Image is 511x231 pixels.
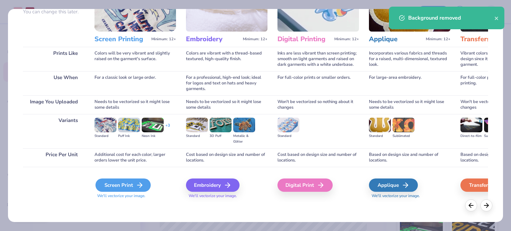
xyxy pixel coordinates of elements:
div: For a classic look or large order. [94,71,176,95]
div: Cost based on design size and number of locations. [277,148,359,167]
p: You can change this later. [23,9,85,15]
div: Applique [369,178,418,192]
div: Standard [186,133,208,139]
div: Screen Print [95,178,151,192]
img: Metallic & Glitter [233,118,255,132]
img: 3D Puff [210,118,232,132]
div: Transfers [460,178,509,192]
div: Use When [23,71,85,95]
button: close [494,14,499,22]
img: Neon Ink [142,118,164,132]
div: Standard [369,133,391,139]
div: Cost based on design size and number of locations. [186,148,267,167]
div: Price Per Unit [23,148,85,167]
div: For full-color prints or smaller orders. [277,71,359,95]
div: Incorporates various fabrics and threads for a raised, multi-dimensional, textured look. [369,47,450,71]
img: Standard [277,118,299,132]
div: For a professional, high-end look; ideal for logos and text on hats and heavy garments. [186,71,267,95]
div: Inks are less vibrant than screen printing; smooth on light garments and raised on dark garments ... [277,47,359,71]
div: Standard [277,133,299,139]
div: Needs to be vectorized so it might lose some details [186,95,267,114]
div: Colors are vibrant with a thread-based textured, high-quality finish. [186,47,267,71]
span: We'll vectorize your image. [186,193,267,199]
span: Minimum: 12+ [151,37,176,42]
div: Variants [23,114,85,148]
div: Colors will be very vibrant and slightly raised on the garment's surface. [94,47,176,71]
div: Needs to be vectorized so it might lose some details [369,95,450,114]
div: For large-area embroidery. [369,71,450,95]
div: 3D Puff [210,133,232,139]
span: We'll vectorize your image. [369,193,450,199]
div: Sublimated [393,133,415,139]
div: Prints Like [23,47,85,71]
img: Direct-to-film [460,118,482,132]
div: Background removed [408,14,494,22]
div: Direct-to-film [460,133,482,139]
span: Minimum: 12+ [243,37,267,42]
span: Minimum: 12+ [426,37,450,42]
span: We'll vectorize your image. [94,193,176,199]
div: Image You Uploaded [23,95,85,114]
h3: Digital Printing [277,35,332,44]
h3: Applique [369,35,423,44]
img: Standard [186,118,208,132]
div: Digital Print [277,178,333,192]
div: + 3 [165,123,170,134]
div: Supacolor [484,133,506,139]
div: Embroidery [186,178,240,192]
img: Sublimated [393,118,415,132]
div: Based on design size and number of locations. [369,148,450,167]
h3: Embroidery [186,35,240,44]
div: Puff Ink [118,133,140,139]
div: Metallic & Glitter [233,133,255,145]
div: Additional cost for each color; larger orders lower the unit price. [94,148,176,167]
span: Minimum: 12+ [334,37,359,42]
div: Neon Ink [142,133,164,139]
h3: Screen Printing [94,35,149,44]
img: Supacolor [484,118,506,132]
img: Standard [94,118,116,132]
img: Standard [369,118,391,132]
div: Won't be vectorized so nothing about it changes [277,95,359,114]
div: Standard [94,133,116,139]
img: Puff Ink [118,118,140,132]
div: Needs to be vectorized so it might lose some details [94,95,176,114]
